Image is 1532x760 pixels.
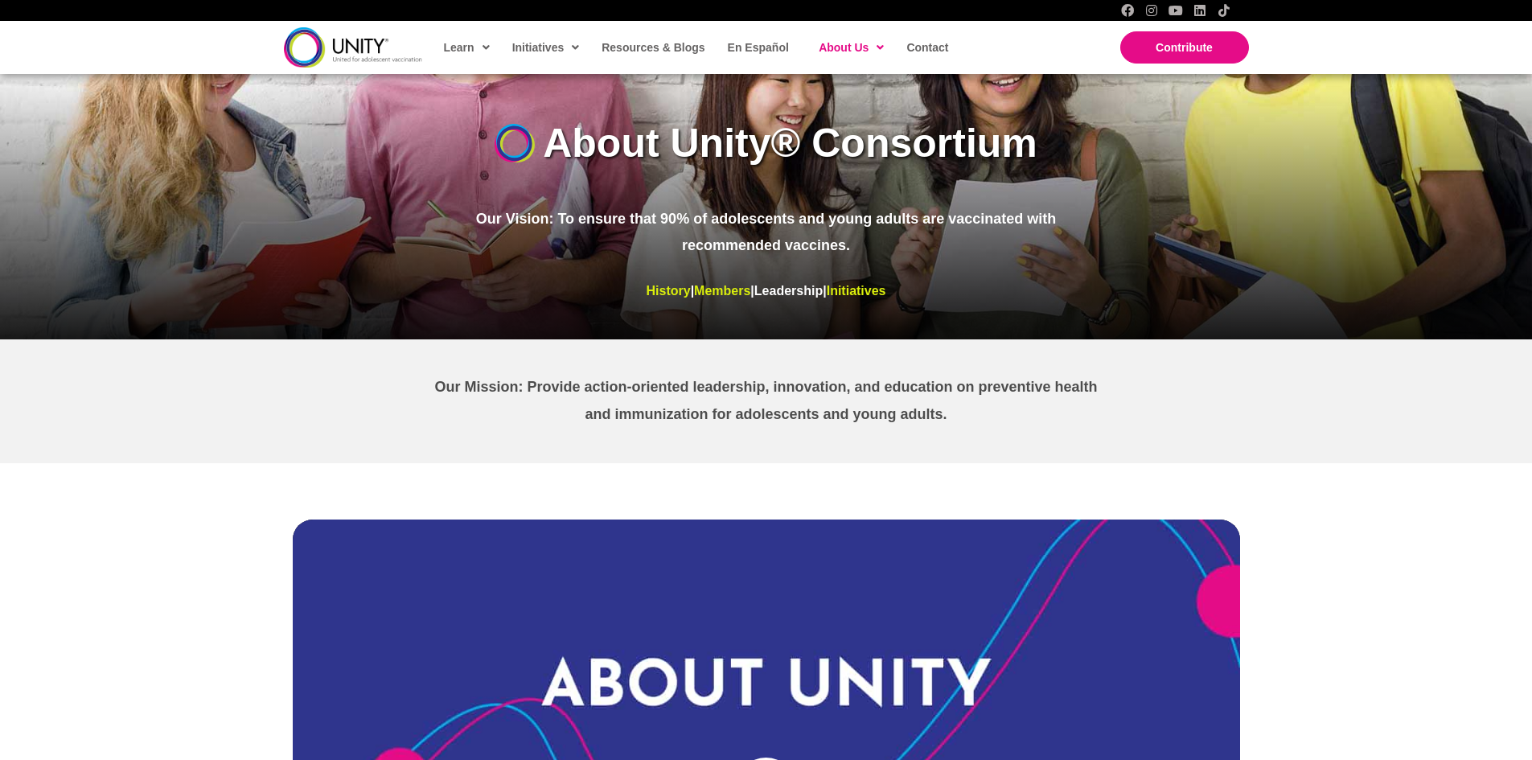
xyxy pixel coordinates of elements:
a: Facebook [1121,4,1134,17]
h1: About Unity® Consortium [543,115,1037,171]
p: Our Vision: To ensure that 90% of adolescents and young adults are vaccinated with recommended va... [463,206,1070,260]
a: Initiatives [827,284,886,298]
a: Leadership [754,284,823,298]
a: Contact [898,29,955,66]
a: About Us [811,29,890,66]
span: Learn [444,35,490,60]
a: Members [694,284,750,298]
a: Resources & Blogs [593,29,711,66]
a: YouTube [1169,4,1182,17]
span: Contact [906,41,948,54]
span: En Español [728,41,789,54]
a: TikTok [1218,4,1230,17]
a: Instagram [1145,4,1158,17]
span: Initiatives [512,35,580,60]
a: En Español [720,29,795,66]
p: Our Mission: Provide action-oriented leadership, innovation, and education on preventive health a... [425,374,1107,428]
img: unity-logo-dark [284,27,422,67]
a: History [647,284,691,298]
img: UnityIcon-new [495,124,535,162]
span: Contribute [1156,41,1213,54]
span: About Us [819,35,884,60]
a: Contribute [1120,31,1249,64]
span: Resources & Blogs [602,41,704,54]
a: LinkedIn [1193,4,1206,17]
p: | | | [463,279,1070,303]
